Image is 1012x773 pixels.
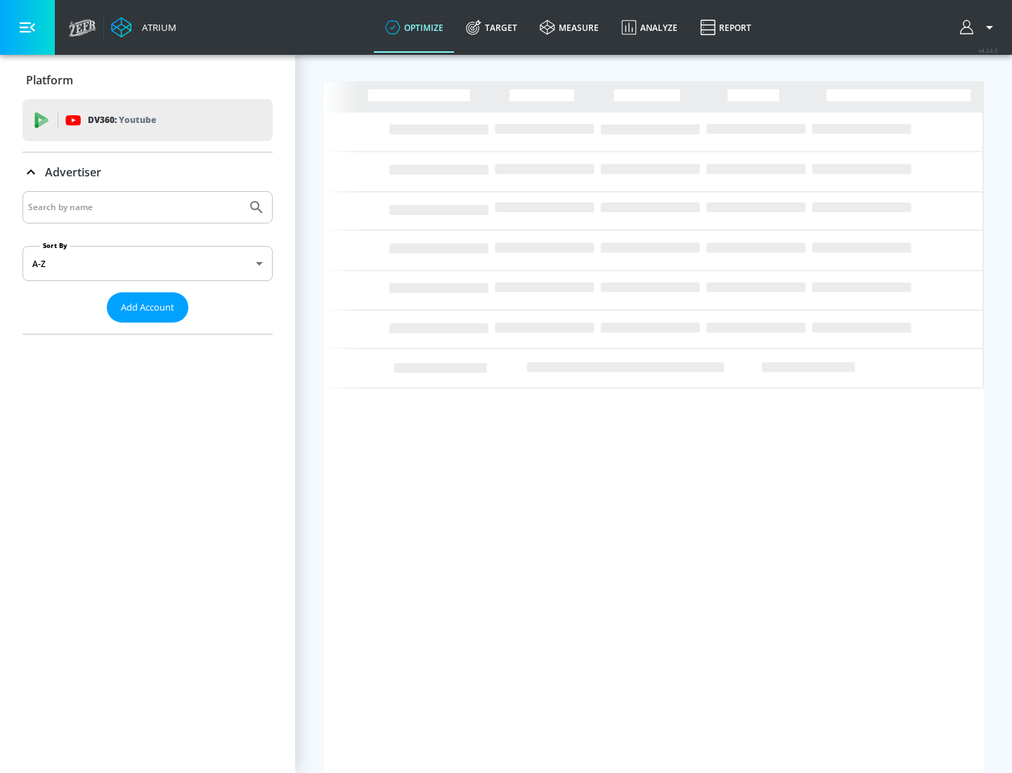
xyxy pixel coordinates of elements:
div: DV360: Youtube [22,99,273,141]
div: Atrium [136,21,176,34]
nav: list of Advertiser [22,323,273,334]
a: optimize [374,2,455,53]
span: Add Account [121,299,174,316]
a: Atrium [111,17,176,38]
p: Youtube [119,112,156,127]
span: v 4.24.0 [978,46,998,54]
div: Advertiser [22,191,273,334]
p: Advertiser [45,164,101,180]
div: A-Z [22,246,273,281]
button: Add Account [107,292,188,323]
a: Target [455,2,528,53]
label: Sort By [40,241,70,250]
div: Advertiser [22,152,273,192]
input: Search by name [28,198,241,216]
a: measure [528,2,610,53]
a: Report [689,2,763,53]
div: Platform [22,60,273,100]
p: Platform [26,72,73,88]
a: Analyze [610,2,689,53]
p: DV360: [88,112,156,128]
